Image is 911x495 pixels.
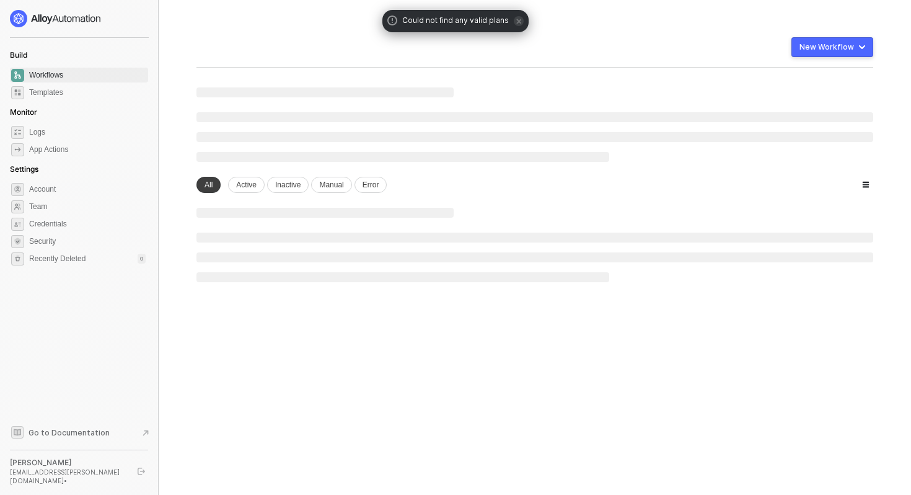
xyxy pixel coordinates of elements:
[514,16,524,26] span: icon-close
[196,177,221,193] div: All
[10,425,149,440] a: Knowledge Base
[11,69,24,82] span: dashboard
[139,427,152,439] span: document-arrow
[138,254,146,264] div: 0
[354,177,387,193] div: Error
[402,15,509,27] span: Could not find any valid plans
[29,68,146,82] span: Workflows
[29,427,110,438] span: Go to Documentation
[11,426,24,439] span: documentation
[10,10,148,27] a: logo
[311,177,351,193] div: Manual
[387,16,397,25] span: icon-exclamation
[10,468,126,485] div: [EMAIL_ADDRESS][PERSON_NAME][DOMAIN_NAME] •
[29,145,68,155] div: App Actions
[10,107,37,117] span: Monitor
[29,182,146,197] span: Account
[11,143,24,156] span: icon-app-actions
[11,252,24,265] span: settings
[29,234,146,249] span: Security
[29,216,146,231] span: Credentials
[11,235,24,248] span: security
[267,177,309,193] div: Inactive
[29,254,86,264] span: Recently Deleted
[10,10,102,27] img: logo
[10,458,126,468] div: [PERSON_NAME]
[10,164,38,174] span: Settings
[29,199,146,214] span: Team
[29,125,146,140] span: Logs
[11,126,24,139] span: icon-logs
[799,42,854,52] div: New Workflow
[138,468,145,475] span: logout
[791,37,873,57] button: New Workflow
[11,86,24,99] span: marketplace
[11,218,24,231] span: credentials
[228,177,265,193] div: Active
[11,183,24,196] span: settings
[29,85,146,100] span: Templates
[11,200,24,213] span: team
[10,50,27,60] span: Build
